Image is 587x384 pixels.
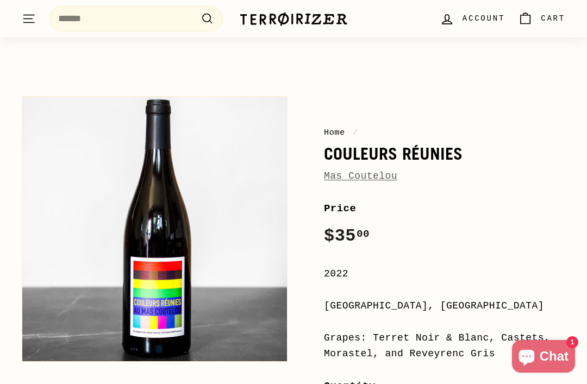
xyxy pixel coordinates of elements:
div: Grapes: Terret Noir & Blanc, Castets, Morastel, and Reveyrenc Gris [324,330,565,362]
span: / [350,128,361,137]
a: Home [324,128,345,137]
a: Cart [511,3,572,35]
div: [GEOGRAPHIC_DATA], [GEOGRAPHIC_DATA] [324,298,565,314]
a: Mas Coutelou [324,171,397,181]
inbox-online-store-chat: Shopify online store chat [509,340,578,375]
div: 2022 [324,266,565,282]
nav: breadcrumbs [324,126,565,139]
span: Account [463,12,505,24]
sup: 00 [357,228,370,240]
h1: Couleurs Réunies [324,144,565,163]
span: $35 [324,226,370,246]
span: Cart [541,12,565,24]
label: Price [324,200,565,217]
a: Account [433,3,511,35]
